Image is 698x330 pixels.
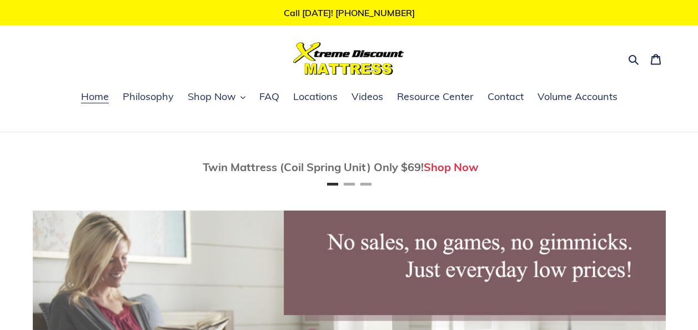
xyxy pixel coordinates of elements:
[76,89,114,106] a: Home
[188,90,236,103] span: Shop Now
[254,89,285,106] a: FAQ
[424,160,479,174] a: Shop Now
[397,90,474,103] span: Resource Center
[360,183,371,186] button: Page 3
[532,89,623,106] a: Volume Accounts
[117,89,179,106] a: Philosophy
[123,90,174,103] span: Philosophy
[293,42,404,75] img: Xtreme Discount Mattress
[327,183,338,186] button: Page 1
[259,90,279,103] span: FAQ
[182,89,251,106] button: Shop Now
[488,90,524,103] span: Contact
[346,89,389,106] a: Videos
[203,160,424,174] span: Twin Mattress (Coil Spring Unit) Only $69!
[351,90,383,103] span: Videos
[391,89,479,106] a: Resource Center
[288,89,343,106] a: Locations
[344,183,355,186] button: Page 2
[482,89,529,106] a: Contact
[293,90,338,103] span: Locations
[81,90,109,103] span: Home
[538,90,617,103] span: Volume Accounts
